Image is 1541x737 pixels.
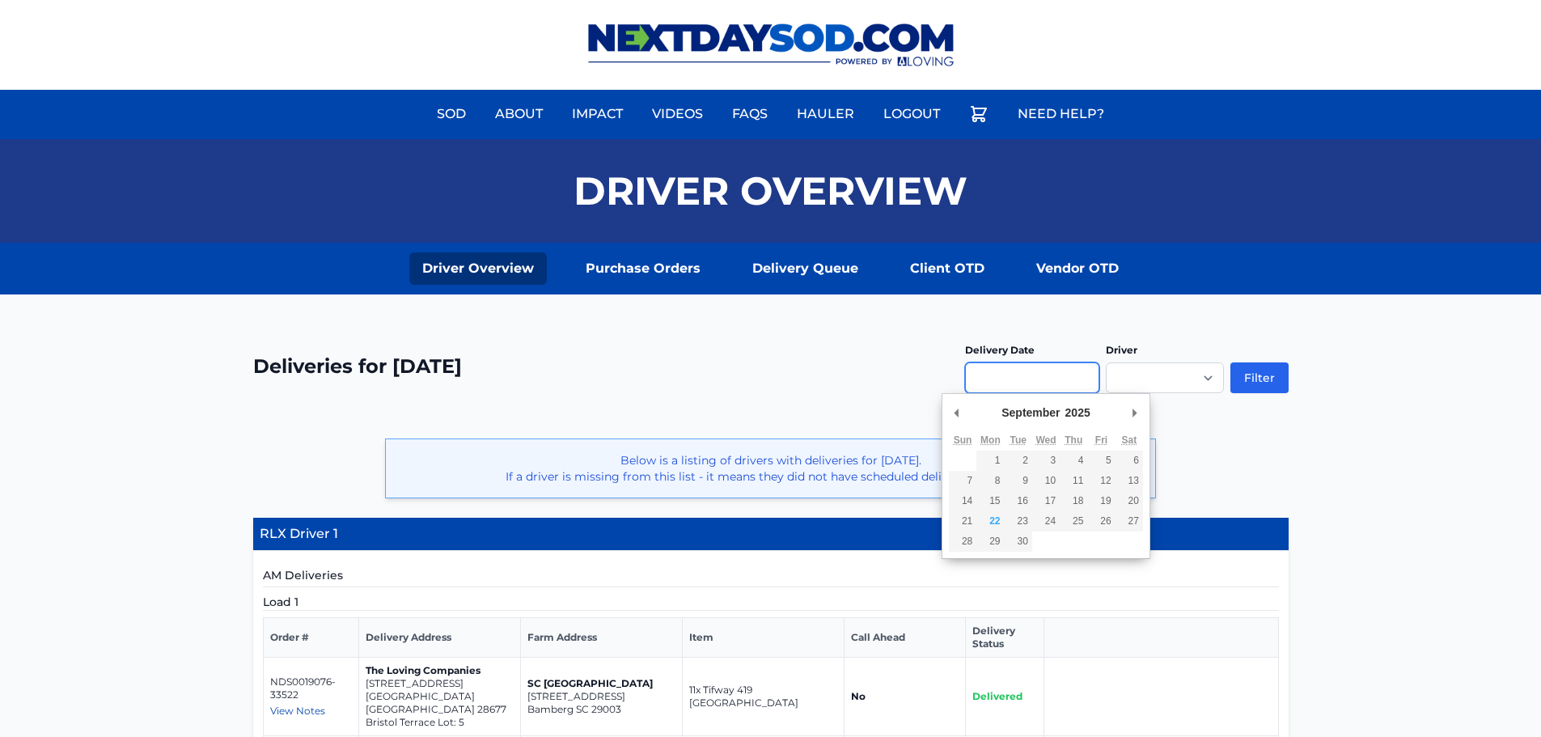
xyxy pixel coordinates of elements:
button: 28 [949,532,976,552]
a: Impact [562,95,633,133]
h1: Driver Overview [574,172,967,210]
abbr: Tuesday [1010,434,1026,446]
button: 5 [1087,451,1115,471]
abbr: Saturday [1121,434,1137,446]
button: 29 [976,532,1004,552]
button: 21 [949,511,976,532]
h5: AM Deliveries [263,567,1279,587]
button: 25 [1060,511,1087,532]
button: Previous Month [949,400,965,425]
p: Bamberg SC 29003 [527,703,675,716]
h2: Deliveries for [DATE] [253,354,462,379]
button: 22 [976,511,1004,532]
div: September [999,400,1062,425]
p: Below is a listing of drivers with deliveries for [DATE]. If a driver is missing from this list -... [399,452,1142,485]
button: 13 [1116,471,1143,491]
button: 23 [1005,511,1032,532]
a: Vendor OTD [1023,252,1132,285]
button: 17 [1032,491,1060,511]
button: 6 [1116,451,1143,471]
strong: No [851,690,866,702]
th: Delivery Status [965,618,1044,658]
a: Delivery Queue [739,252,871,285]
span: View Notes [270,705,325,717]
div: 2025 [1063,400,1093,425]
p: Bristol Terrace Lot: 5 [366,716,514,729]
button: 18 [1060,491,1087,511]
button: 1 [976,451,1004,471]
p: [STREET_ADDRESS] [366,677,514,690]
abbr: Thursday [1065,434,1082,446]
button: 4 [1060,451,1087,471]
abbr: Friday [1095,434,1107,446]
label: Driver [1106,344,1137,356]
p: SC [GEOGRAPHIC_DATA] [527,677,675,690]
a: About [485,95,552,133]
button: 20 [1116,491,1143,511]
th: Order # [263,618,358,658]
button: 7 [949,471,976,491]
button: 15 [976,491,1004,511]
a: Sod [427,95,476,133]
th: Call Ahead [844,618,965,658]
abbr: Wednesday [1035,434,1056,446]
p: [GEOGRAPHIC_DATA] [GEOGRAPHIC_DATA] 28677 [366,690,514,716]
span: Delivered [972,690,1022,702]
th: Farm Address [520,618,682,658]
button: 26 [1087,511,1115,532]
button: 11 [1060,471,1087,491]
a: Driver Overview [409,252,547,285]
a: Hauler [787,95,864,133]
button: 16 [1005,491,1032,511]
label: Delivery Date [965,344,1035,356]
a: Need Help? [1008,95,1114,133]
button: 3 [1032,451,1060,471]
a: Videos [642,95,713,133]
input: Use the arrow keys to pick a date [965,362,1099,393]
abbr: Monday [980,434,1001,446]
button: 2 [1005,451,1032,471]
td: 11x Tifway 419 [GEOGRAPHIC_DATA] [682,658,844,736]
button: 9 [1005,471,1032,491]
button: Filter [1230,362,1289,393]
p: NDS0019076-33522 [270,676,352,701]
h5: Load 1 [263,594,1279,611]
p: [STREET_ADDRESS] [527,690,675,703]
button: Next Month [1127,400,1143,425]
button: 12 [1087,471,1115,491]
button: 8 [976,471,1004,491]
th: Delivery Address [358,618,520,658]
button: 30 [1005,532,1032,552]
button: 27 [1116,511,1143,532]
h4: RLX Driver 1 [253,518,1289,551]
a: Client OTD [897,252,997,285]
button: 19 [1087,491,1115,511]
button: 10 [1032,471,1060,491]
button: 14 [949,491,976,511]
th: Item [682,618,844,658]
a: Purchase Orders [573,252,713,285]
a: Logout [874,95,950,133]
p: The Loving Companies [366,664,514,677]
a: FAQs [722,95,777,133]
abbr: Sunday [954,434,972,446]
button: 24 [1032,511,1060,532]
